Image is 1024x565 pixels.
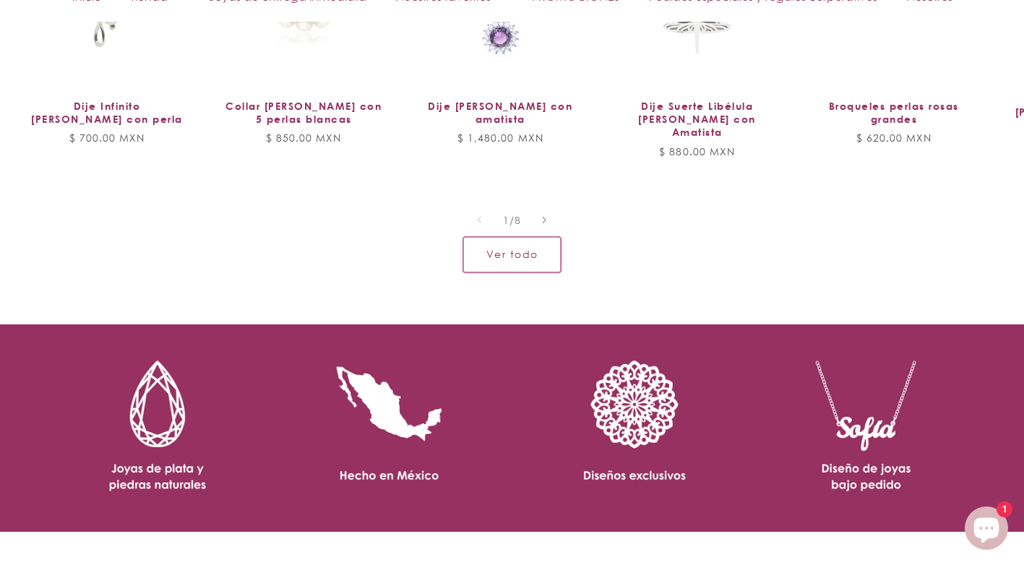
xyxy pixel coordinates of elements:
a: Dije [PERSON_NAME] con amatista [420,100,580,126]
button: Diapositiva a la izquierda [463,204,495,236]
a: Ver todos los productos de la colección Entrega inmediata [463,237,561,272]
a: Collar [PERSON_NAME] con 5 perlas blancas [223,100,384,126]
a: Broqueles perlas rosas grandes [814,100,974,126]
span: / [509,212,515,228]
inbox-online-store-chat: Chat de la tienda online Shopify [960,506,1012,553]
button: Diapositiva a la derecha [529,204,561,236]
a: Dije Suerte Libélula [PERSON_NAME] con Amatista [617,100,778,139]
a: Dije Infinito [PERSON_NAME] con perla [27,100,187,126]
span: 8 [515,212,521,228]
span: 1 [503,212,509,228]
